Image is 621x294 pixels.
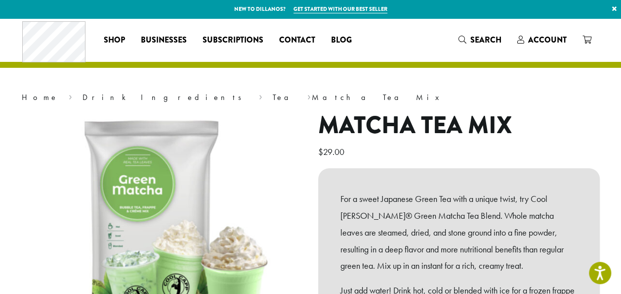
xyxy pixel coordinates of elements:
[22,92,600,103] nav: Breadcrumb
[273,92,296,102] a: Tea
[259,88,262,103] span: ›
[318,146,323,157] span: $
[340,191,578,274] p: For a sweet Japanese Green Tea with a unique twist, try Cool [PERSON_NAME]® Green Matcha Tea Blen...
[69,88,72,103] span: ›
[293,5,387,13] a: Get started with our best seller
[104,34,125,47] span: Shop
[203,34,263,47] span: Subscriptions
[470,34,501,46] span: Search
[307,88,310,103] span: ›
[279,34,315,47] span: Contact
[318,146,347,157] bdi: 29.00
[22,92,58,102] a: Home
[96,32,133,48] a: Shop
[83,92,248,102] a: Drink Ingredients
[318,111,600,140] h1: Matcha Tea Mix
[141,34,187,47] span: Businesses
[331,34,352,47] span: Blog
[451,32,509,48] a: Search
[528,34,567,46] span: Account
